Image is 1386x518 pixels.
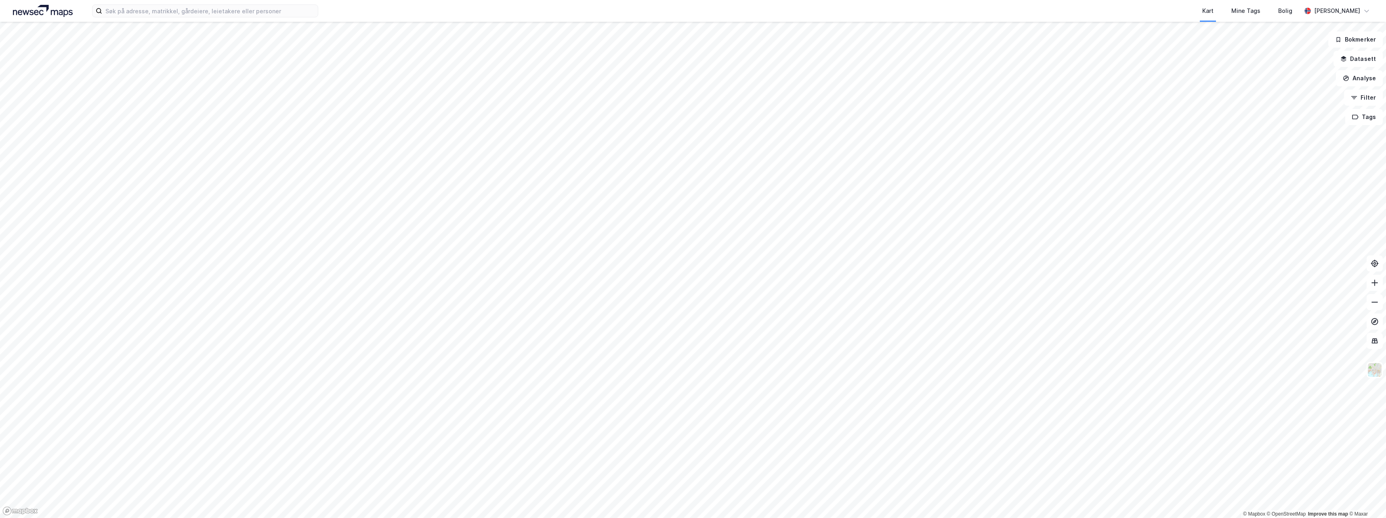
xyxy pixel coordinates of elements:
[13,5,73,17] img: logo.a4113a55bc3d86da70a041830d287a7e.svg
[1243,511,1265,517] a: Mapbox
[1328,31,1383,48] button: Bokmerker
[1314,6,1360,16] div: [PERSON_NAME]
[1336,70,1383,86] button: Analyse
[1344,90,1383,106] button: Filter
[1346,479,1386,518] div: Kontrollprogram for chat
[1278,6,1292,16] div: Bolig
[1333,51,1383,67] button: Datasett
[1202,6,1214,16] div: Kart
[1308,511,1348,517] a: Improve this map
[2,506,38,516] a: Mapbox homepage
[1346,479,1386,518] iframe: Chat Widget
[102,5,318,17] input: Søk på adresse, matrikkel, gårdeiere, leietakere eller personer
[1367,362,1382,378] img: Z
[1345,109,1383,125] button: Tags
[1267,511,1306,517] a: OpenStreetMap
[1231,6,1260,16] div: Mine Tags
